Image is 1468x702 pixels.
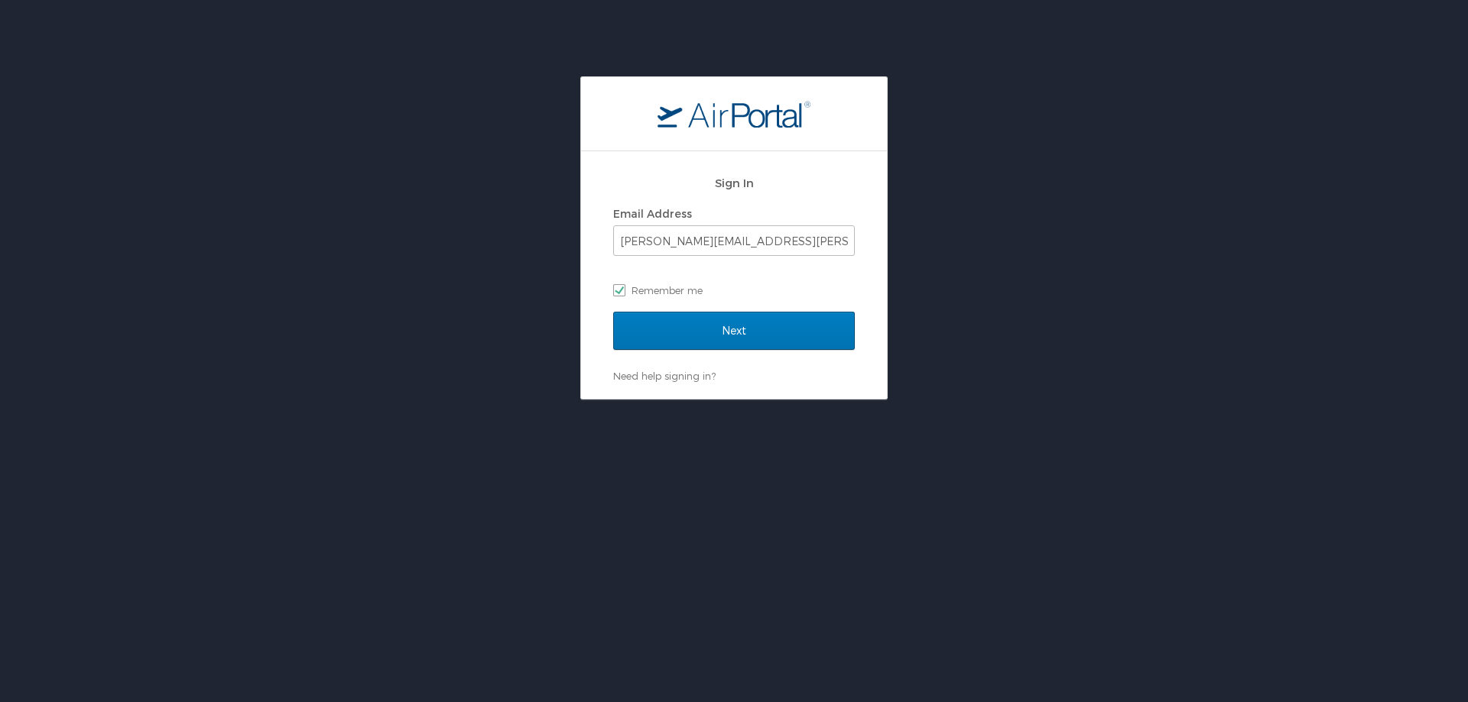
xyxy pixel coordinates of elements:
input: Next [613,312,855,350]
h2: Sign In [613,174,855,192]
label: Remember me [613,279,855,302]
img: logo [658,100,810,128]
a: Need help signing in? [613,370,716,382]
label: Email Address [613,207,692,220]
